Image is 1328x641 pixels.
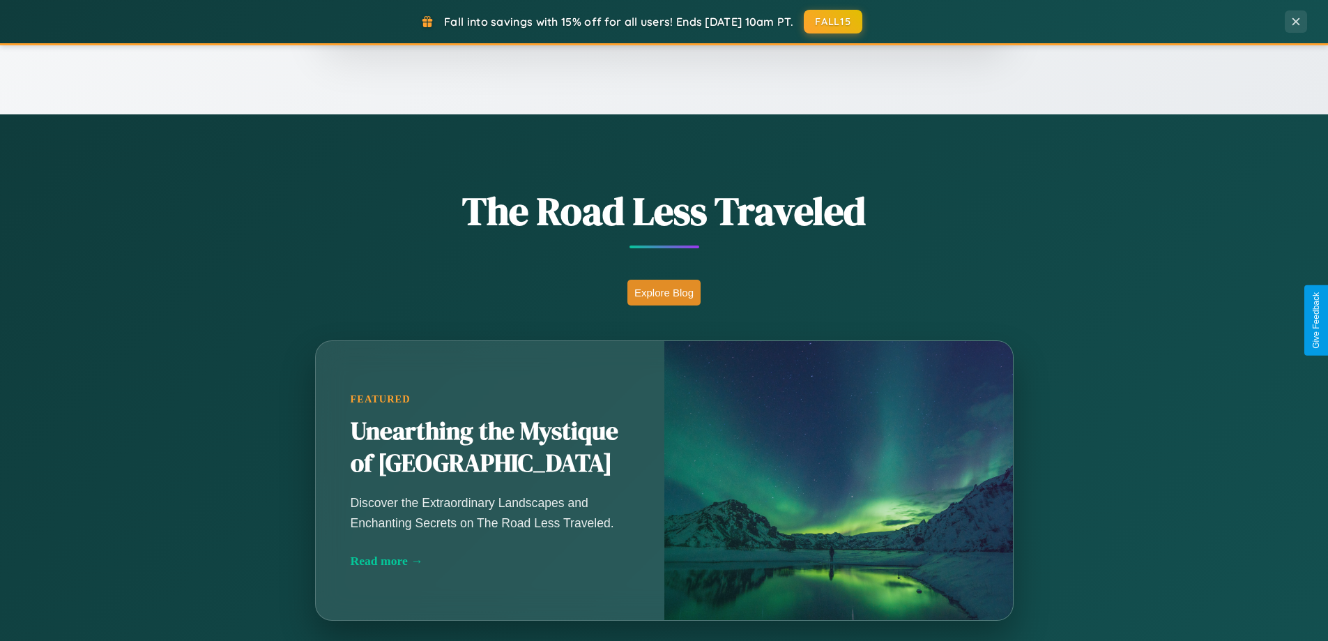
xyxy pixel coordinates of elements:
h1: The Road Less Traveled [246,184,1083,238]
div: Featured [351,393,629,405]
p: Discover the Extraordinary Landscapes and Enchanting Secrets on The Road Less Traveled. [351,493,629,532]
button: Explore Blog [627,280,701,306]
span: Fall into savings with 15% off for all users! Ends [DATE] 10am PT. [444,15,793,29]
h2: Unearthing the Mystique of [GEOGRAPHIC_DATA] [351,416,629,480]
div: Read more → [351,554,629,568]
div: Give Feedback [1311,292,1321,349]
button: FALL15 [804,10,862,33]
